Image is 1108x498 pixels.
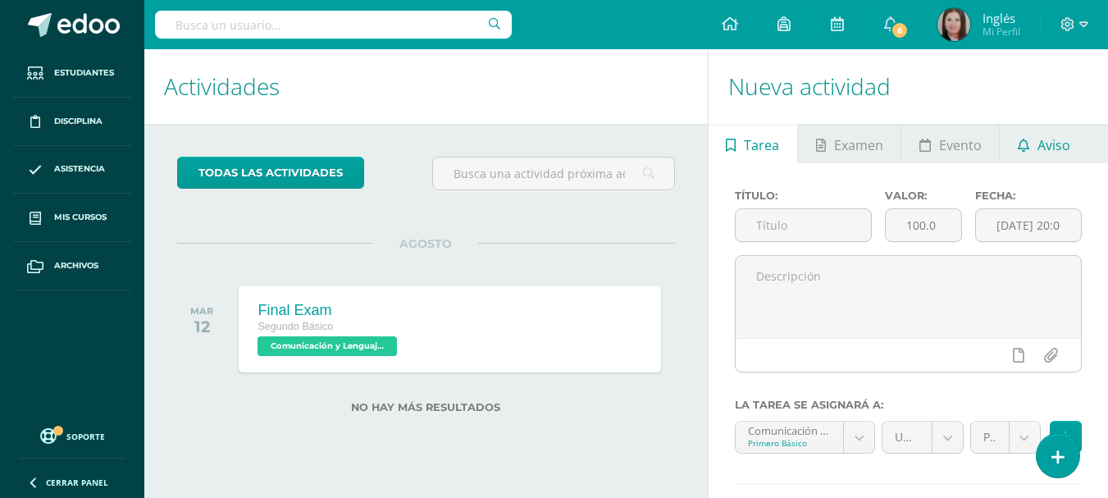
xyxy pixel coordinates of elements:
a: Soporte [20,424,125,446]
input: Título [736,209,871,241]
a: todas las Actividades [177,157,364,189]
span: Comunicación y Lenguaje, Idioma Extranjero Inglés 'A' [258,336,397,356]
span: Mis cursos [54,211,107,224]
div: MAR [190,305,213,317]
span: Parcial (10.0%) [983,422,996,453]
a: Estudiantes [13,49,131,98]
span: Estudiantes [54,66,114,80]
span: Disciplina [54,115,103,128]
span: Aviso [1037,126,1070,165]
span: Evento [939,126,982,165]
span: Inglés [983,10,1020,26]
label: Título: [735,190,872,202]
a: Comunicación y Lenguaje, Idioma Extranjero Inglés 'A'Primero Básico [736,422,875,453]
a: Mis cursos [13,194,131,242]
a: Disciplina [13,98,131,146]
label: Fecha: [975,190,1082,202]
h1: Nueva actividad [728,49,1088,124]
a: Asistencia [13,146,131,194]
span: AGOSTO [373,236,478,251]
span: Cerrar panel [46,477,108,488]
a: Examen [798,124,901,163]
input: Fecha de entrega [976,209,1081,241]
a: Tarea [709,124,797,163]
div: 12 [190,317,213,336]
a: Unidad 3 [882,422,963,453]
a: Evento [901,124,999,163]
img: e03ec1ec303510e8e6f60bf4728ca3bf.png [937,8,970,41]
div: Primero Básico [748,437,832,449]
div: Final Exam [258,302,401,319]
div: Comunicación y Lenguaje, Idioma Extranjero Inglés 'A' [748,422,832,437]
span: Asistencia [54,162,105,176]
label: Valor: [885,190,962,202]
span: Soporte [66,431,105,442]
span: Mi Perfil [983,25,1020,39]
span: Unidad 3 [895,422,919,453]
a: Archivos [13,242,131,290]
input: Puntos máximos [886,209,961,241]
label: La tarea se asignará a: [735,399,1082,411]
input: Busca una actividad próxima aquí... [433,158,673,190]
a: Parcial (10.0%) [971,422,1040,453]
a: Aviso [1000,124,1087,163]
span: Segundo Básico [258,321,333,332]
span: Examen [834,126,883,165]
label: No hay más resultados [177,401,675,413]
h1: Actividades [164,49,688,124]
span: Tarea [744,126,779,165]
span: 6 [891,21,909,39]
span: Archivos [54,259,98,272]
input: Busca un usuario... [155,11,512,39]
